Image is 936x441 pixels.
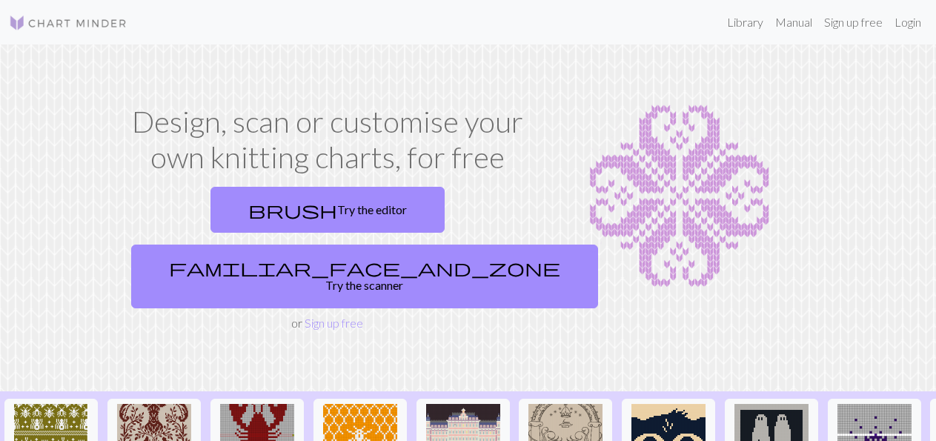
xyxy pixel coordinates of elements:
a: Sign up free [305,316,363,330]
a: Try the editor [210,187,445,233]
img: Chart example [548,104,811,289]
a: Library [721,7,769,37]
img: Logo [9,14,127,32]
a: Login [889,7,927,37]
div: or [125,181,530,332]
a: Sign up free [818,7,889,37]
span: brush [248,199,337,220]
h1: Design, scan or customise your own knitting charts, for free [125,104,530,175]
span: familiar_face_and_zone [169,257,560,278]
a: Manual [769,7,818,37]
a: Try the scanner [131,245,598,308]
